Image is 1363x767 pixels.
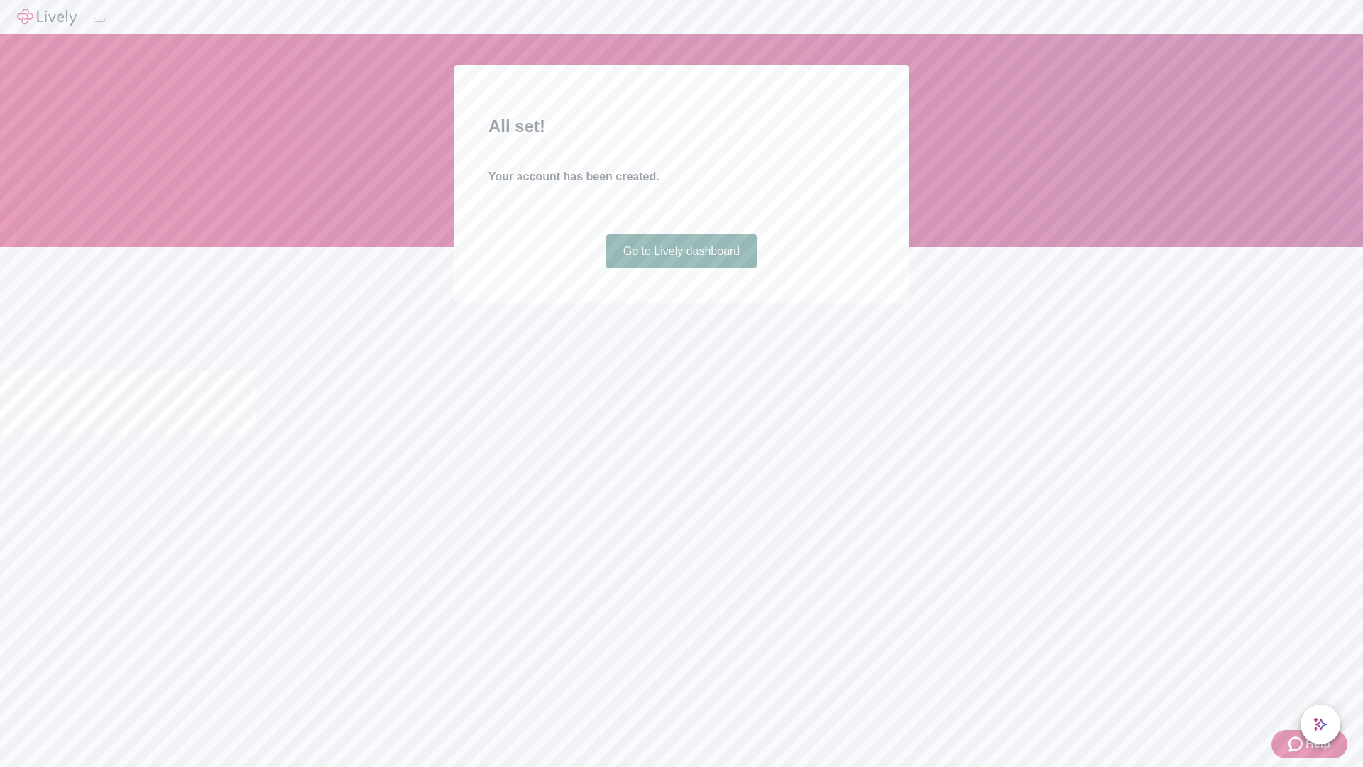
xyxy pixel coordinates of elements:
[1301,705,1340,744] button: chat
[1271,730,1347,758] button: Zendesk support iconHelp
[17,9,77,26] img: Lively
[1313,717,1328,731] svg: Lively AI Assistant
[488,168,875,185] h4: Your account has been created.
[1288,736,1305,753] svg: Zendesk support icon
[606,234,757,268] a: Go to Lively dashboard
[488,114,875,139] h2: All set!
[94,18,105,22] button: Log out
[1305,736,1330,753] span: Help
